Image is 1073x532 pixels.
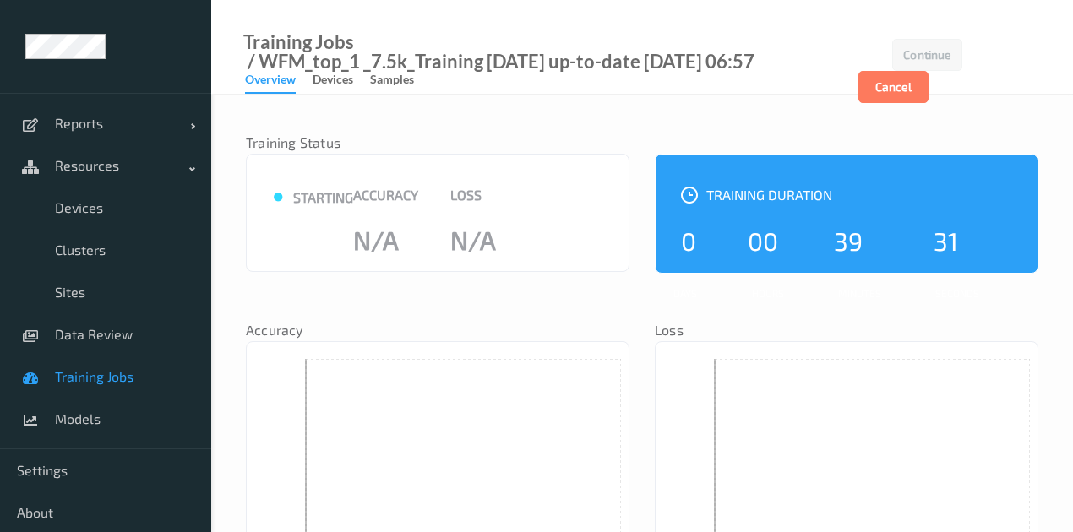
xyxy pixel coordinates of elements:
nav: Training Status [246,137,629,154]
span: ● [272,182,293,207]
a: Overview [245,68,313,94]
div: N/A [353,231,426,248]
div: 31 [931,218,958,264]
div: Hours [748,287,784,299]
div: Devices [313,71,353,92]
div: / WFM_top_1 _7.5k_Training [DATE] up-to-date [DATE] 06:57 [243,53,754,70]
div: N/A [450,231,523,248]
div: 00 [748,218,775,264]
div: Minutes [834,287,881,299]
div: 39 [834,218,861,264]
button: Cancel [858,71,929,103]
a: Training Jobs [243,34,354,51]
nav: Loss [655,324,1038,341]
div: Accuracy [353,187,426,206]
div: starting [255,187,425,206]
nav: Accuracy [246,324,629,341]
a: Devices [313,68,370,92]
div: Samples [370,71,414,92]
button: Continue [892,39,962,71]
div: 0 [669,218,696,264]
div: Seconds [931,287,979,299]
div: Loss [450,187,523,206]
div: Overview [245,71,296,94]
div: Training Duration [664,171,1029,218]
div: Days [669,287,697,299]
a: Samples [370,68,431,92]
